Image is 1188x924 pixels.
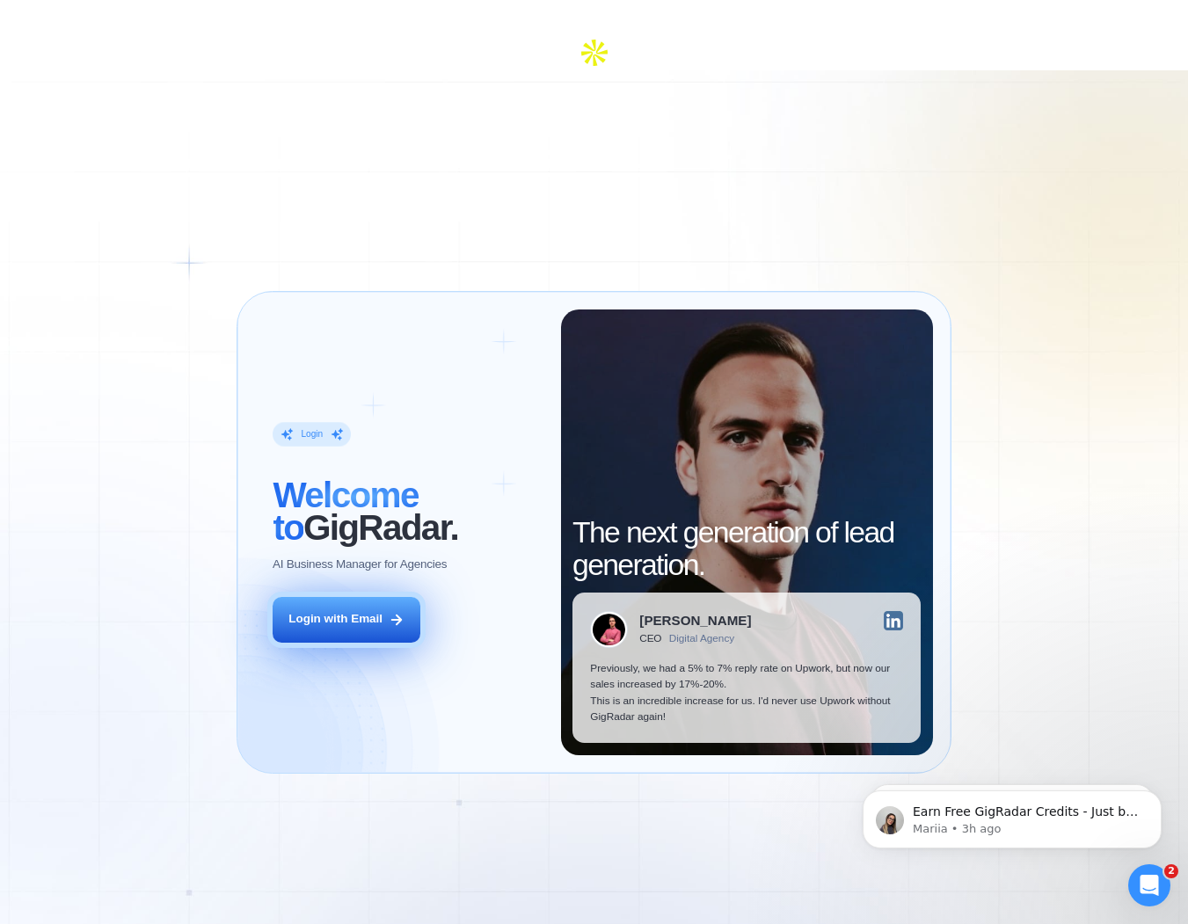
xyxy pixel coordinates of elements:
p: AI Business Manager for Agencies [273,557,447,573]
h2: The next generation of lead generation. [572,516,921,581]
div: Login with Email [288,611,383,628]
button: Login with Email [273,597,419,643]
span: 2 [1164,864,1178,878]
div: Login [301,428,323,440]
h2: ‍ GigRadar. [273,479,543,544]
p: Previously, we had a 5% to 7% reply rate on Upwork, but now our sales increased by 17%-20%. This ... [590,660,903,725]
div: [PERSON_NAME] [639,614,751,627]
div: Digital Agency [669,633,734,645]
span: Welcome to [273,475,418,548]
iframe: Intercom notifications message [836,753,1188,877]
div: CEO [639,633,661,645]
iframe: Intercom live chat [1128,864,1170,906]
img: Apollo.io [577,35,612,70]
